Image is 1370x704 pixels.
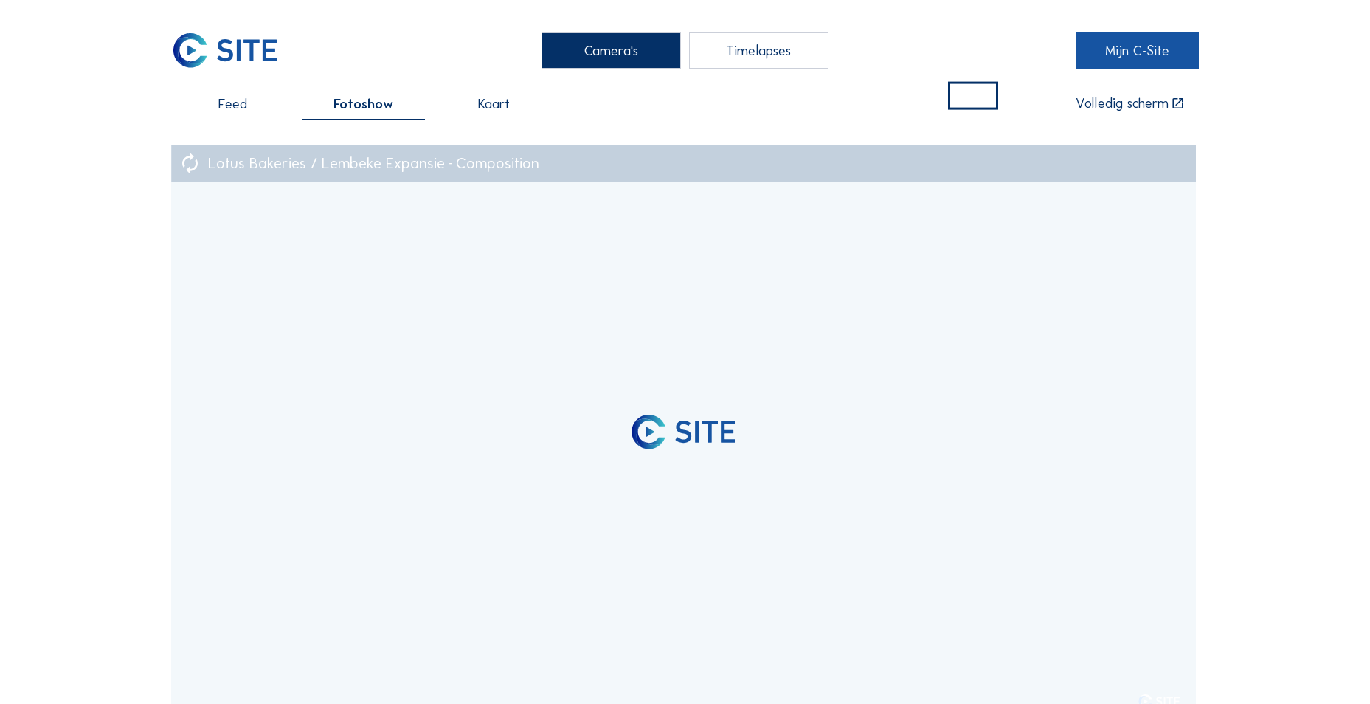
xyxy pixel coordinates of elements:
div: Volledig scherm [1076,97,1169,111]
a: C-SITE Logo [171,32,294,69]
span: Kaart [478,97,510,111]
div: Composition [456,156,539,171]
img: logo_text [676,421,736,444]
div: Lotus Bakeries / Lembeke Expansie [208,156,456,171]
span: Feed [218,97,247,111]
div: Timelapses [689,32,828,69]
div: Camera's [542,32,681,69]
img: C-SITE Logo [171,32,279,69]
a: Mijn C-Site [1076,32,1199,69]
span: Fotoshow [333,97,393,111]
img: logo_pic [632,415,666,449]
